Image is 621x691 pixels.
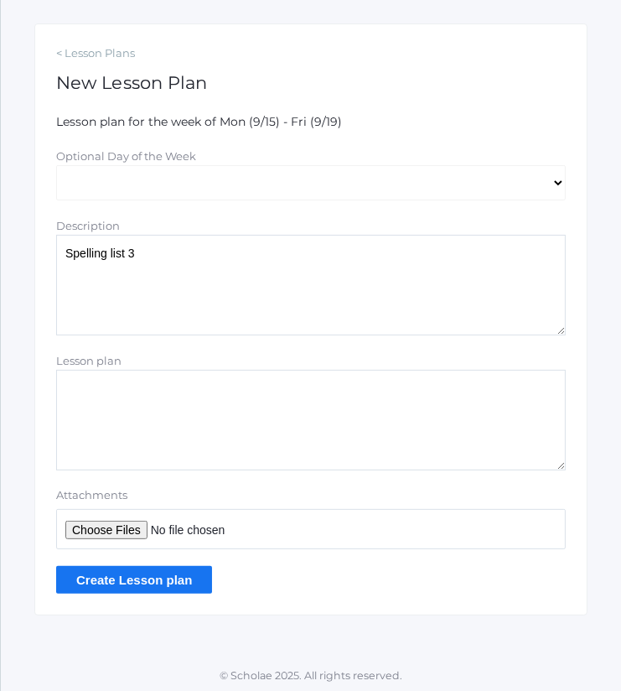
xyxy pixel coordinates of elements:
a: < Lesson Plans [56,45,566,62]
label: Attachments [56,487,566,504]
label: Optional Day of the Week [56,149,196,163]
input: Create Lesson plan [56,566,212,594]
label: Lesson plan [56,354,122,367]
p: © Scholae 2025. All rights reserved. [1,668,621,684]
label: Description [56,219,120,232]
span: Lesson plan for the week of Mon (9/15) - Fri (9/19) [56,114,342,129]
h1: New Lesson Plan [56,73,566,92]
